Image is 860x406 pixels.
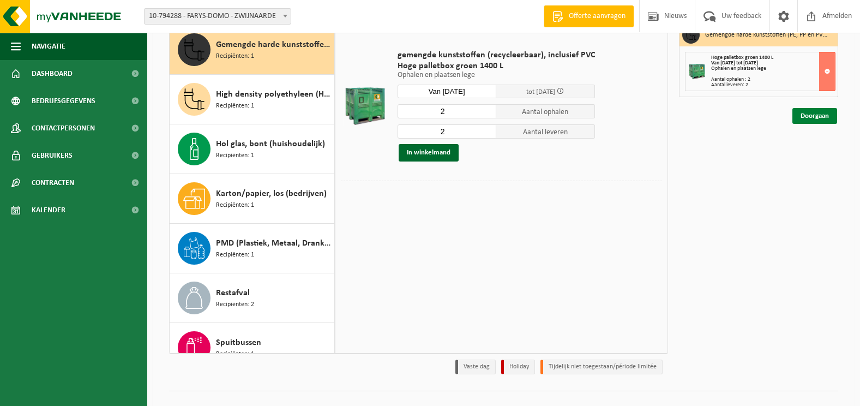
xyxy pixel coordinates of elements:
[216,286,250,300] span: Restafval
[544,5,634,27] a: Offerte aanvragen
[216,200,254,211] span: Recipiënten: 1
[398,50,595,61] span: gemengde kunststoffen (recycleerbaar), inclusief PVC
[32,196,65,224] span: Kalender
[170,174,335,224] button: Karton/papier, los (bedrijven) Recipiënten: 1
[705,26,829,44] h3: Gemengde harde kunststoffen (PE, PP en PVC), recycleerbaar (industrieel)
[216,349,254,360] span: Recipiënten: 1
[32,142,73,169] span: Gebruikers
[216,187,327,200] span: Karton/papier, los (bedrijven)
[455,360,496,374] li: Vaste dag
[711,77,835,82] div: Aantal ophalen : 2
[216,336,261,349] span: Spuitbussen
[711,82,835,88] div: Aantal leveren: 2
[145,9,291,24] span: 10-794288 - FARYS-DOMO - ZWIJNAARDE
[170,224,335,273] button: PMD (Plastiek, Metaal, Drankkartons) (bedrijven) Recipiënten: 1
[398,85,496,98] input: Selecteer datum
[792,108,837,124] a: Doorgaan
[216,51,254,62] span: Recipiënten: 1
[32,169,74,196] span: Contracten
[566,11,628,22] span: Offerte aanvragen
[711,55,773,61] span: Hoge palletbox groen 1400 L
[216,38,332,51] span: Gemengde harde kunststoffen (PE, PP en PVC), recycleerbaar (industrieel)
[526,88,555,95] span: tot [DATE]
[170,273,335,323] button: Restafval Recipiënten: 2
[711,66,835,71] div: Ophalen en plaatsen lege
[398,61,595,71] span: Hoge palletbox groen 1400 L
[144,8,291,25] span: 10-794288 - FARYS-DOMO - ZWIJNAARDE
[216,101,254,111] span: Recipiënten: 1
[540,360,663,374] li: Tijdelijk niet toegestaan/période limitée
[711,60,758,66] strong: Van [DATE] tot [DATE]
[501,360,535,374] li: Holiday
[170,124,335,174] button: Hol glas, bont (huishoudelijk) Recipiënten: 1
[216,300,254,310] span: Recipiënten: 2
[216,138,325,151] span: Hol glas, bont (huishoudelijk)
[32,115,95,142] span: Contactpersonen
[170,25,335,75] button: Gemengde harde kunststoffen (PE, PP en PVC), recycleerbaar (industrieel) Recipiënten: 1
[32,60,73,87] span: Dashboard
[216,237,332,250] span: PMD (Plastiek, Metaal, Drankkartons) (bedrijven)
[496,104,595,118] span: Aantal ophalen
[170,75,335,124] button: High density polyethyleen (HDPE) gekleurd Recipiënten: 1
[216,88,332,101] span: High density polyethyleen (HDPE) gekleurd
[216,151,254,161] span: Recipiënten: 1
[399,144,459,162] button: In winkelmand
[496,124,595,139] span: Aantal leveren
[32,87,95,115] span: Bedrijfsgegevens
[216,250,254,260] span: Recipiënten: 1
[398,71,595,79] p: Ophalen en plaatsen lege
[170,323,335,373] button: Spuitbussen Recipiënten: 1
[32,33,65,60] span: Navigatie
